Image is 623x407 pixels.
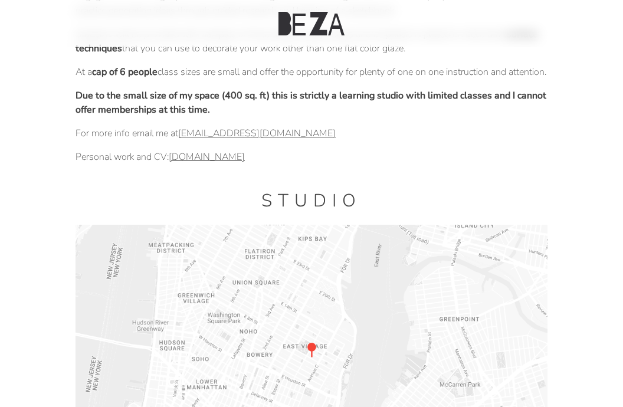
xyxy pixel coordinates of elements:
strong: Due to the small size of my space (400 sq. ft) this is strictly a learning studio with limited cl... [76,89,546,116]
img: Beza Studio Logo [278,12,345,35]
a: [EMAIL_ADDRESS][DOMAIN_NAME] [178,127,336,140]
h1: Studio [76,189,547,213]
p: Personal work and CV: [76,150,547,164]
p: For more info email me at [76,126,547,140]
a: [DOMAIN_NAME] [169,150,245,163]
p: At a class sizes are small and offer the opportunity for plenty of one on one instruction and att... [76,65,547,79]
strong: cap of 6 people [92,65,158,78]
